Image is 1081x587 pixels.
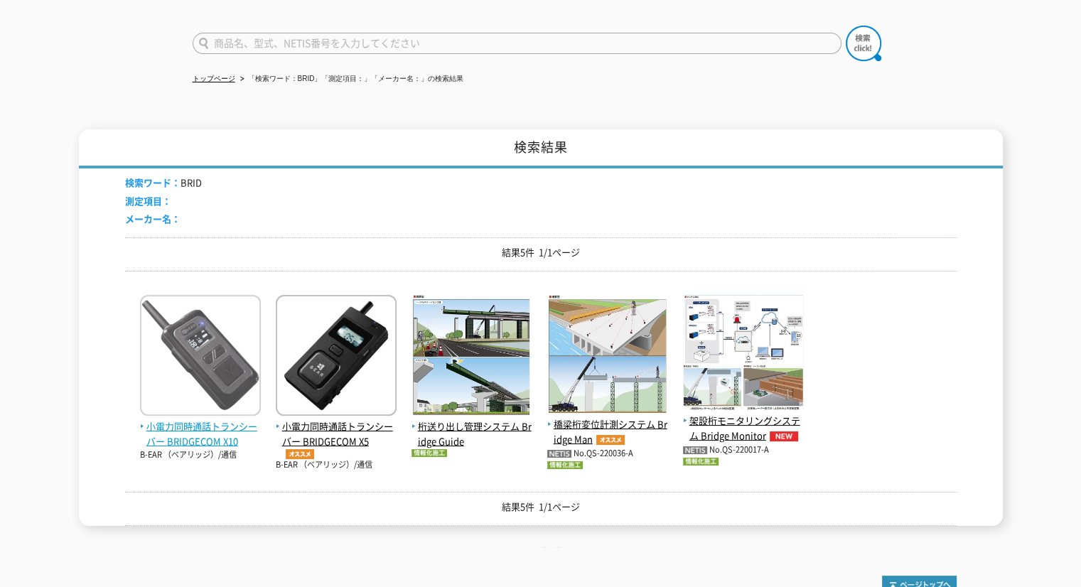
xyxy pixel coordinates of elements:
p: B-EAR （ベアリッジ）/通信 [276,459,397,471]
a: 桁送り出し管理システム Bridge Guide [412,404,532,448]
span: 検索ワード： [125,176,181,189]
a: 架設桁モニタリングシステム Bridge MonitorNEW [683,399,804,443]
a: 橋梁桁変位計測システム Bridge Manオススメ [547,402,668,446]
a: 小電力同時通話トランシーバー BRIDGECOM X10 [140,404,261,448]
a: 小電力同時通話トランシーバー BRIDGECOM X5オススメ [276,404,397,458]
img: 桁送り出し管理システム Bridge Guide [412,295,532,419]
img: BRIDGECOM X5 [276,295,397,419]
span: 桁送り出し管理システム Bridge Guide [412,419,532,449]
img: 架設桁モニタリングシステム Bridge Monitor [683,295,804,414]
p: 結果5件 1/1ページ [125,245,957,260]
input: 商品名、型式、NETIS番号を入力してください [193,33,841,54]
img: NEW [766,431,802,441]
a: トップページ [193,75,235,82]
span: 測定項目： [125,194,171,208]
h1: 検索結果 [79,129,1003,168]
img: 情報化施工 [412,449,447,457]
img: 橋梁桁変位計測システム Bridge Man [547,295,668,417]
span: 小電力同時通話トランシーバー BRIDGECOM X10 [140,419,261,449]
span: 橋梁桁変位計測システム Bridge Man [547,417,668,447]
span: 小電力同時通話トランシーバー BRIDGECOM X5 [276,419,397,459]
span: 架設桁モニタリングシステム Bridge Monitor [683,414,804,443]
img: オススメ [593,435,628,445]
span: メーカー名： [125,212,181,225]
p: B-EAR （ベアリッジ）/通信 [140,449,261,461]
li: BRID [125,176,202,190]
img: btn_search.png [846,26,881,61]
img: BRIDGECOM X10 [140,295,261,419]
img: 情報化施工 [683,458,719,465]
p: 結果5件 1/1ページ [125,500,957,515]
img: オススメ [282,449,318,459]
li: 「検索ワード：BRID」「測定項目：」「メーカー名：」の検索結果 [237,72,464,87]
p: No.QS-220017-A [683,443,804,458]
p: No.QS-220036-A [547,446,668,461]
img: 情報化施工 [547,461,583,469]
